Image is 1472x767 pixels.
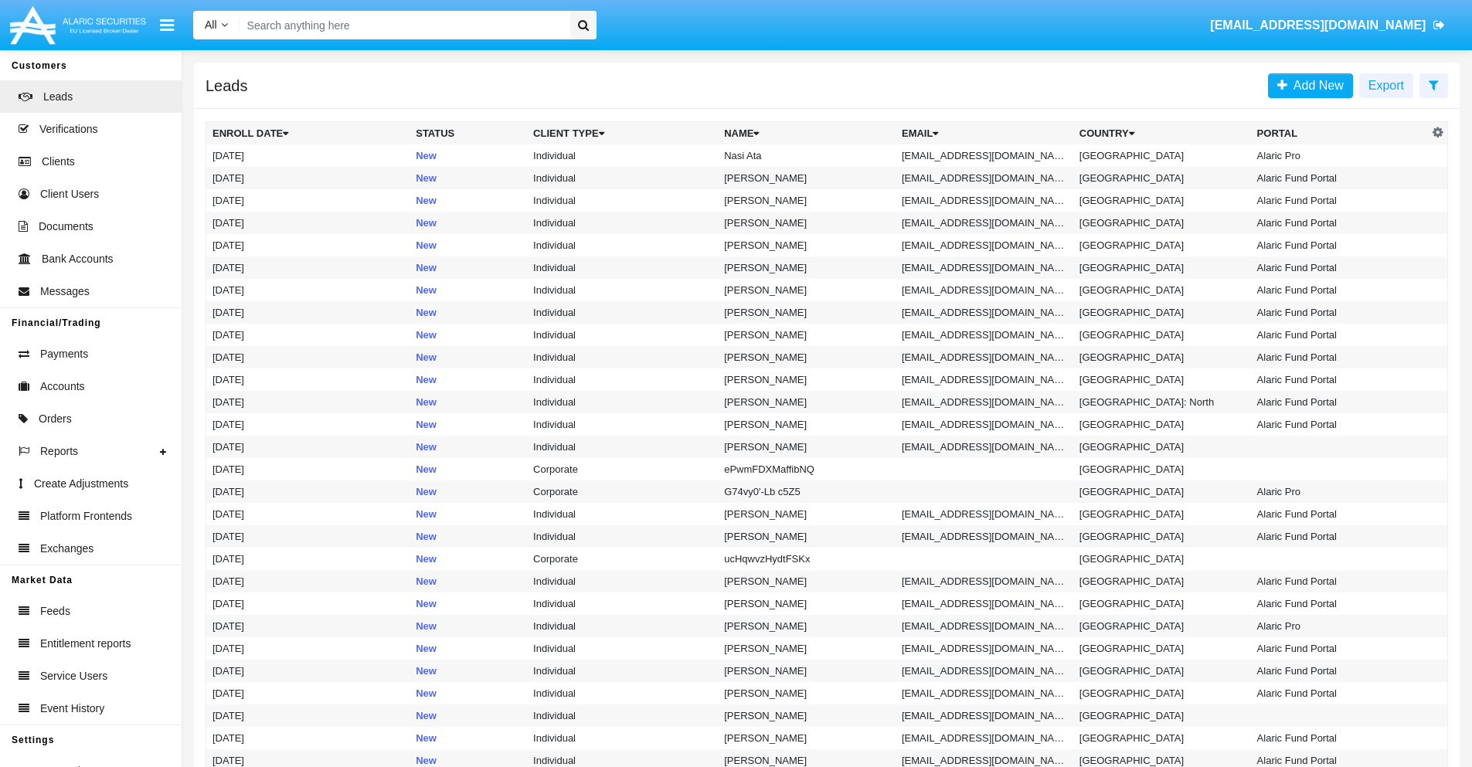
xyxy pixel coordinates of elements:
td: [EMAIL_ADDRESS][DOMAIN_NAME] [896,144,1073,167]
td: New [410,480,527,503]
td: [DATE] [206,167,410,189]
td: New [410,279,527,301]
td: New [410,704,527,727]
td: Individual [527,413,718,436]
td: [PERSON_NAME] [718,234,896,256]
td: New [410,189,527,212]
td: Alaric Fund Portal [1251,167,1429,189]
a: [EMAIL_ADDRESS][DOMAIN_NAME] [1203,4,1453,47]
td: New [410,458,527,480]
td: New [410,234,527,256]
td: [PERSON_NAME] [718,256,896,279]
td: [DATE] [206,548,410,570]
td: [EMAIL_ADDRESS][DOMAIN_NAME] [896,212,1073,234]
td: Individual [527,682,718,704]
td: New [410,570,527,592]
td: New [410,660,527,682]
td: New [410,727,527,749]
td: [DATE] [206,436,410,458]
td: Individual [527,615,718,637]
td: New [410,637,527,660]
td: [GEOGRAPHIC_DATA] [1073,727,1251,749]
td: [GEOGRAPHIC_DATA] [1073,324,1251,346]
a: All [193,17,240,33]
td: [PERSON_NAME] [718,436,896,458]
td: Alaric Fund Portal [1251,234,1429,256]
td: [GEOGRAPHIC_DATA] [1073,682,1251,704]
td: [EMAIL_ADDRESS][DOMAIN_NAME] [896,637,1073,660]
span: Service Users [40,668,107,684]
td: [DATE] [206,279,410,301]
td: [PERSON_NAME] [718,212,896,234]
td: [DATE] [206,189,410,212]
th: Status [410,122,527,145]
td: [DATE] [206,704,410,727]
span: Create Adjustments [34,476,128,492]
td: [PERSON_NAME] [718,324,896,346]
td: Alaric Fund Portal [1251,503,1429,525]
td: Individual [527,436,718,458]
td: New [410,301,527,324]
td: [GEOGRAPHIC_DATA] [1073,458,1251,480]
td: [DATE] [206,413,410,436]
td: [GEOGRAPHIC_DATA] [1073,234,1251,256]
td: Individual [527,704,718,727]
span: Accounts [40,378,85,395]
td: [GEOGRAPHIC_DATA] [1073,704,1251,727]
td: Alaric Pro [1251,480,1429,503]
td: ePwmFDXMaffibNQ [718,458,896,480]
td: [GEOGRAPHIC_DATA] [1073,525,1251,548]
td: [DATE] [206,660,410,682]
td: Individual [527,660,718,682]
span: Documents [39,219,93,235]
a: Add New [1268,73,1353,98]
td: [GEOGRAPHIC_DATA] [1073,660,1251,682]
td: [EMAIL_ADDRESS][DOMAIN_NAME] [896,727,1073,749]
span: Entitlement reports [40,636,131,652]
td: Corporate [527,458,718,480]
td: [GEOGRAPHIC_DATA] [1073,615,1251,637]
td: [DATE] [206,570,410,592]
td: [PERSON_NAME] [718,301,896,324]
td: [DATE] [206,368,410,391]
td: [PERSON_NAME] [718,727,896,749]
td: [PERSON_NAME] [718,592,896,615]
td: Alaric Pro [1251,615,1429,637]
td: Alaric Fund Portal [1251,592,1429,615]
td: [EMAIL_ADDRESS][DOMAIN_NAME] [896,503,1073,525]
td: New [410,615,527,637]
td: [GEOGRAPHIC_DATA] [1073,436,1251,458]
td: [DATE] [206,637,410,660]
td: [EMAIL_ADDRESS][DOMAIN_NAME] [896,570,1073,592]
td: [DATE] [206,301,410,324]
td: [EMAIL_ADDRESS][DOMAIN_NAME] [896,615,1073,637]
span: Payments [40,346,88,362]
td: Alaric Fund Portal [1251,682,1429,704]
td: [EMAIL_ADDRESS][DOMAIN_NAME] [896,660,1073,682]
td: New [410,391,527,413]
td: Individual [527,256,718,279]
td: Alaric Fund Portal [1251,727,1429,749]
img: Logo image [8,2,148,48]
td: [GEOGRAPHIC_DATA] [1073,548,1251,570]
td: [EMAIL_ADDRESS][DOMAIN_NAME] [896,189,1073,212]
td: [GEOGRAPHIC_DATA] [1073,368,1251,391]
td: [DATE] [206,480,410,503]
td: ucHqwvzHydtFSKx [718,548,896,570]
td: Individual [527,368,718,391]
span: Bank Accounts [42,251,114,267]
td: G74vy0'-Lb c5Z5 [718,480,896,503]
td: [GEOGRAPHIC_DATA] [1073,167,1251,189]
td: New [410,324,527,346]
td: [EMAIL_ADDRESS][DOMAIN_NAME] [896,391,1073,413]
span: Add New [1287,79,1344,92]
td: [GEOGRAPHIC_DATA] [1073,637,1251,660]
td: New [410,436,527,458]
td: [PERSON_NAME] [718,525,896,548]
th: Enroll Date [206,122,410,145]
td: [DATE] [206,682,410,704]
td: [PERSON_NAME] [718,189,896,212]
td: Nasi Ata [718,144,896,167]
td: [DATE] [206,346,410,368]
td: [PERSON_NAME] [718,615,896,637]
